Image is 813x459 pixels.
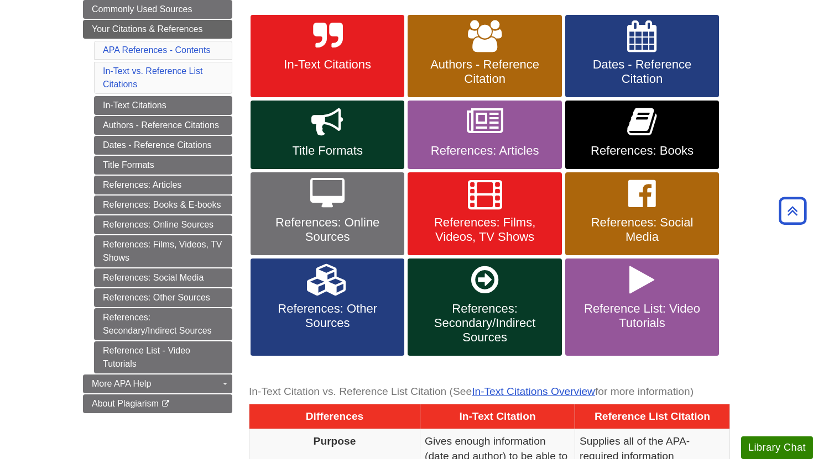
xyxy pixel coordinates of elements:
[249,379,730,404] caption: In-Text Citation vs. Reference List Citation (See for more information)
[259,215,396,244] span: References: Online Sources
[94,196,232,214] a: References: Books & E-books
[94,116,232,135] a: Authors - Reference Citations
[83,394,232,413] a: About Plagiarism
[595,410,710,422] span: Reference List Citation
[94,288,232,307] a: References: Other Sources
[251,172,404,255] a: References: Online Sources
[94,341,232,373] a: Reference List - Video Tutorials
[565,101,719,169] a: References: Books
[94,96,232,115] a: In-Text Citations
[92,399,159,408] span: About Plagiarism
[416,144,553,158] span: References: Articles
[94,176,232,194] a: References: Articles
[94,235,232,267] a: References: Films, Videos, TV Shows
[161,400,170,408] i: This link opens in a new window
[565,258,719,356] a: Reference List: Video Tutorials
[775,203,810,218] a: Back to Top
[94,268,232,287] a: References: Social Media
[92,4,192,14] span: Commonly Used Sources
[741,436,813,459] button: Library Chat
[251,258,404,356] a: References: Other Sources
[92,24,202,34] span: Your Citations & References
[103,45,210,55] a: APA References - Contents
[574,57,711,86] span: Dates - Reference Citation
[259,57,396,72] span: In-Text Citations
[574,215,711,244] span: References: Social Media
[251,15,404,98] a: In-Text Citations
[408,101,561,169] a: References: Articles
[306,410,364,422] span: Differences
[565,172,719,255] a: References: Social Media
[92,379,151,388] span: More APA Help
[94,156,232,175] a: Title Formats
[408,15,561,98] a: Authors - Reference Citation
[94,308,232,340] a: References: Secondary/Indirect Sources
[259,302,396,330] span: References: Other Sources
[416,215,553,244] span: References: Films, Videos, TV Shows
[408,258,561,356] a: References: Secondary/Indirect Sources
[416,302,553,345] span: References: Secondary/Indirect Sources
[254,434,415,449] p: Purpose
[565,15,719,98] a: Dates - Reference Citation
[83,20,232,39] a: Your Citations & References
[416,57,553,86] span: Authors - Reference Citation
[259,144,396,158] span: Title Formats
[94,136,232,155] a: Dates - Reference Citations
[251,101,404,169] a: Title Formats
[574,302,711,330] span: Reference List: Video Tutorials
[83,374,232,393] a: More APA Help
[103,66,203,89] a: In-Text vs. Reference List Citations
[94,215,232,234] a: References: Online Sources
[472,386,595,397] a: In-Text Citations Overview
[574,144,711,158] span: References: Books
[459,410,535,422] span: In-Text Citation
[408,172,561,255] a: References: Films, Videos, TV Shows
